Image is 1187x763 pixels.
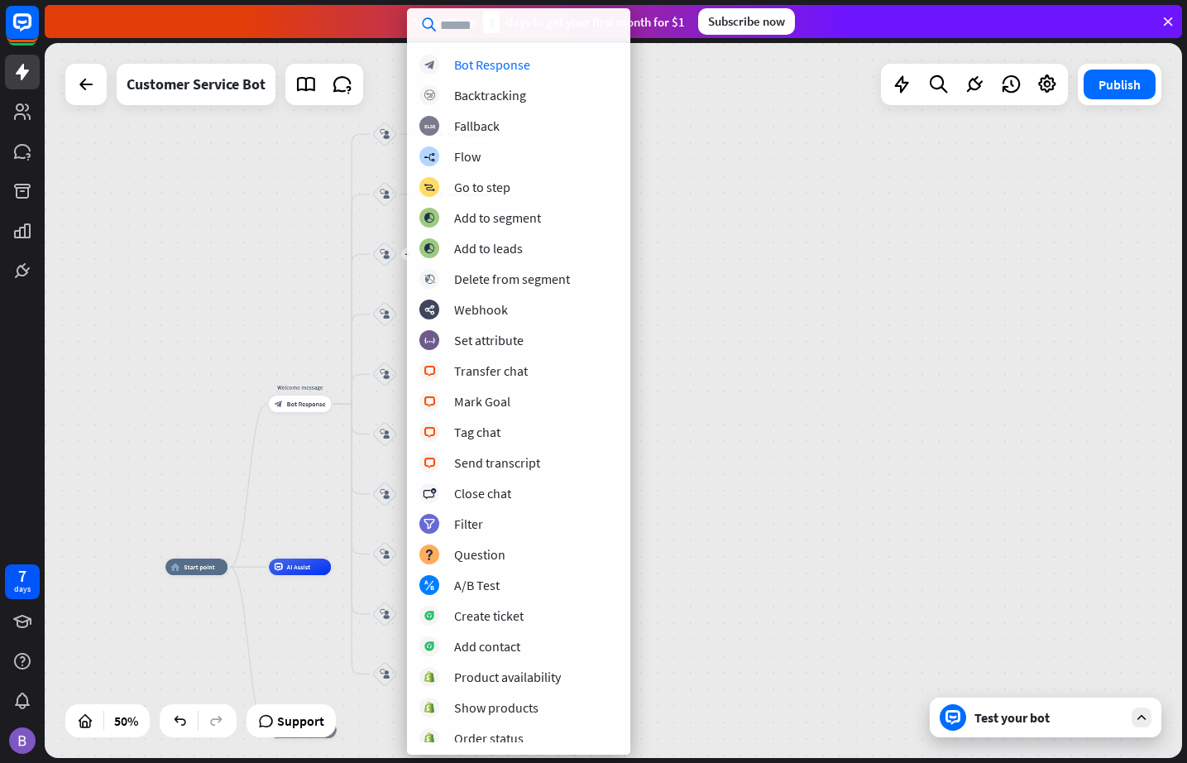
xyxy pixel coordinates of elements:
div: Bot Response [454,56,530,73]
div: Flow [454,148,481,165]
div: Order status [454,730,524,746]
i: block_add_to_segment [424,213,435,223]
div: days [14,583,31,595]
i: block_livechat [424,396,436,407]
i: webhooks [424,305,435,315]
i: block_user_input [380,310,390,319]
i: block_user_input [380,609,390,619]
div: Mark Goal [454,393,510,410]
div: Transfer chat [454,362,528,379]
div: Test your bot [974,709,1123,726]
span: Bot Response [287,400,326,408]
button: Publish [1084,70,1156,99]
i: block_user_input [380,129,390,139]
span: Start point [184,563,215,571]
div: 7 [18,569,26,583]
div: Delete from segment [454,271,570,287]
i: block_user_input [380,669,390,679]
div: Send transcript [454,454,540,471]
div: Welcome message [263,383,337,391]
i: block_user_input [380,249,390,259]
i: block_user_input [380,549,390,559]
div: Subscribe now [698,8,795,35]
div: Filter [454,516,483,532]
div: 50% [109,708,143,734]
i: builder_tree [424,151,435,162]
div: Go to step [454,179,510,195]
i: block_livechat [424,458,436,468]
i: block_set_attribute [424,335,435,346]
i: filter [424,519,435,530]
i: block_livechat [424,427,436,438]
div: A/B Test [454,577,500,593]
i: plus [404,252,411,257]
i: block_user_input [380,190,390,199]
i: block_add_to_segment [424,243,435,254]
i: block_user_input [380,429,390,439]
button: Open LiveChat chat widget [13,7,63,56]
div: Fallback [454,118,500,134]
i: block_goto [424,182,435,193]
i: block_bot_response [424,60,435,70]
i: block_backtracking [424,90,435,101]
div: Backtracking [454,87,526,103]
div: Create ticket [454,607,524,624]
div: Question [454,546,505,563]
i: block_close_chat [423,488,436,499]
div: Show products [454,699,538,716]
i: block_ab_testing [424,580,435,591]
span: AI Assist [287,563,311,571]
i: block_user_input [380,369,390,379]
a: 7 days [5,564,40,599]
i: block_question [424,549,434,560]
div: Customer Service Bot [127,64,266,105]
i: block_delete_from_segment [424,274,435,285]
span: Support [277,708,324,734]
div: Add to segment [454,209,541,226]
div: Add contact [454,638,520,655]
div: Close chat [454,485,511,501]
i: block_livechat [424,366,436,377]
i: block_bot_response [275,400,283,408]
div: Add to leads [454,240,523,257]
div: Product availability [454,669,561,685]
i: home_2 [171,563,180,571]
i: block_fallback [424,121,435,132]
div: Webhook [454,301,508,318]
i: block_user_input [380,489,390,499]
div: Tag chat [454,424,500,440]
div: Set attribute [454,332,524,348]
